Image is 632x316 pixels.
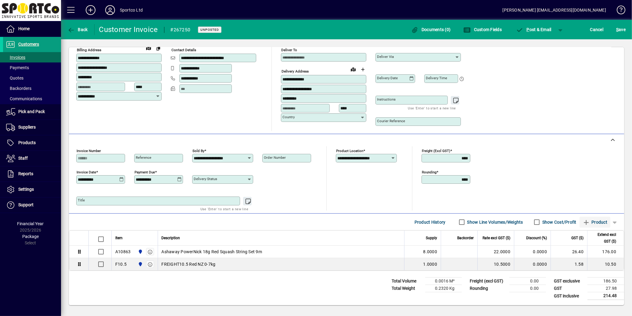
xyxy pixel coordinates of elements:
[77,170,96,174] mat-label: Invoice date
[77,149,101,153] mat-label: Invoice number
[587,285,624,292] td: 27.98
[551,292,587,300] td: GST inclusive
[509,278,546,285] td: 0.00
[18,140,36,145] span: Products
[514,258,551,270] td: 0.0000
[514,246,551,258] td: 0.0000
[115,249,131,255] div: A10863
[144,43,153,53] a: View on map
[22,234,39,239] span: Package
[551,246,587,258] td: 26.40
[589,24,605,35] button: Cancel
[264,155,286,160] mat-label: Order number
[3,135,61,151] a: Products
[616,25,626,34] span: ave
[18,109,45,114] span: Pick and Pack
[6,96,42,101] span: Communications
[171,25,191,35] div: #267250
[590,25,604,34] span: Cancel
[422,170,436,174] mat-label: Rounding
[587,246,624,258] td: 176.00
[457,235,474,241] span: Backorder
[6,55,25,60] span: Invoices
[3,52,61,62] a: Invoices
[3,182,61,197] a: Settings
[17,221,44,226] span: Financial Year
[615,24,627,35] button: Save
[282,115,295,119] mat-label: Country
[99,25,158,34] div: Customer Invoice
[192,149,204,153] mat-label: Sold by
[410,24,452,35] button: Documents (0)
[3,73,61,83] a: Quotes
[18,187,34,192] span: Settings
[66,24,89,35] button: Back
[580,217,610,228] button: Product
[481,249,510,255] div: 22.0000
[591,231,616,245] span: Extend excl GST ($)
[526,235,547,241] span: Discount (%)
[162,235,180,241] span: Description
[377,97,396,101] mat-label: Instructions
[3,151,61,166] a: Staff
[100,5,120,16] button: Profile
[571,235,584,241] span: GST ($)
[81,5,100,16] button: Add
[6,76,23,80] span: Quotes
[513,24,555,35] button: Post & Email
[463,27,502,32] span: Custom Fields
[3,94,61,104] a: Communications
[3,62,61,73] a: Payments
[412,217,448,228] button: Product History
[516,27,551,32] span: ost & Email
[3,197,61,213] a: Support
[377,119,405,123] mat-label: Courier Reference
[162,261,216,267] span: FREIGHT10.5 Red NZ 0-7kg
[194,177,217,181] mat-label: Delivery status
[481,261,510,267] div: 10.5000
[509,285,546,292] td: 0.00
[377,76,398,80] mat-label: Delivery date
[18,42,39,47] span: Customers
[425,285,462,292] td: 0.2320 Kg
[587,278,624,285] td: 186.50
[503,5,606,15] div: [PERSON_NAME] [EMAIL_ADDRESS][DOMAIN_NAME]
[411,27,451,32] span: Documents (0)
[18,171,33,176] span: Reports
[281,48,297,52] mat-label: Deliver To
[153,43,163,53] button: Copy to Delivery address
[358,65,368,74] button: Choose address
[200,205,248,212] mat-hint: Use 'Enter' to start a new line
[483,235,510,241] span: Rate excl GST ($)
[3,104,61,119] a: Pick and Pack
[78,198,85,202] mat-label: Title
[467,278,509,285] td: Freight (excl GST)
[551,278,587,285] td: GST exclusive
[6,65,29,70] span: Payments
[200,28,219,32] span: Unposted
[587,292,624,300] td: 214.48
[423,249,437,255] span: 8.0000
[389,285,425,292] td: Total Weight
[426,76,447,80] mat-label: Delivery time
[377,55,394,59] mat-label: Deliver via
[336,149,363,153] mat-label: Product location
[18,156,28,161] span: Staff
[115,261,127,267] div: F10.5
[67,27,88,32] span: Back
[136,155,151,160] mat-label: Reference
[467,285,509,292] td: Rounding
[422,149,450,153] mat-label: Freight (excl GST)
[6,86,31,91] span: Backorders
[616,27,619,32] span: S
[135,170,155,174] mat-label: Payment due
[466,219,523,225] label: Show Line Volumes/Weights
[425,278,462,285] td: 0.0016 M³
[423,261,437,267] span: 1.0000
[3,120,61,135] a: Suppliers
[18,26,30,31] span: Home
[389,278,425,285] td: Total Volume
[426,235,437,241] span: Supply
[115,235,123,241] span: Item
[61,24,95,35] app-page-header-button: Back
